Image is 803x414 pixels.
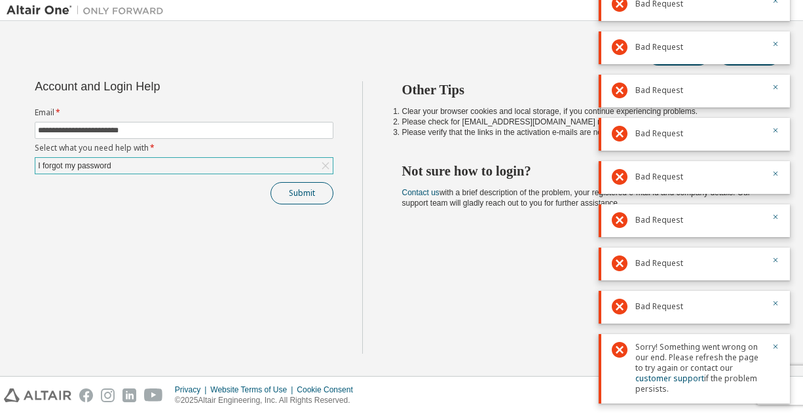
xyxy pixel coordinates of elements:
[210,385,297,395] div: Website Terms of Use
[635,342,764,394] span: Sorry! Something went wrong on our end. Please refresh the page to try again or contact our if th...
[122,388,136,402] img: linkedin.svg
[101,388,115,402] img: instagram.svg
[271,182,333,204] button: Submit
[635,85,683,96] span: Bad Request
[297,385,360,395] div: Cookie Consent
[635,128,683,139] span: Bad Request
[35,143,333,153] label: Select what you need help with
[402,81,758,98] h2: Other Tips
[79,388,93,402] img: facebook.svg
[402,117,758,127] li: Please check for [EMAIL_ADDRESS][DOMAIN_NAME] mails in your junk or spam folder.
[175,385,210,395] div: Privacy
[4,388,71,402] img: altair_logo.svg
[7,4,170,17] img: Altair One
[175,395,361,406] p: © 2025 Altair Engineering, Inc. All Rights Reserved.
[35,107,333,118] label: Email
[144,388,163,402] img: youtube.svg
[402,188,439,197] a: Contact us
[635,172,683,182] span: Bad Request
[402,162,758,179] h2: Not sure how to login?
[635,42,683,52] span: Bad Request
[635,258,683,269] span: Bad Request
[35,81,274,92] div: Account and Login Help
[635,301,683,312] span: Bad Request
[635,215,683,225] span: Bad Request
[402,188,751,208] span: with a brief description of the problem, your registered e-mail id and company details. Our suppo...
[402,106,758,117] li: Clear your browser cookies and local storage, if you continue experiencing problems.
[36,159,113,173] div: I forgot my password
[402,127,758,138] li: Please verify that the links in the activation e-mails are not expired.
[35,158,333,174] div: I forgot my password
[635,373,704,384] a: customer support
